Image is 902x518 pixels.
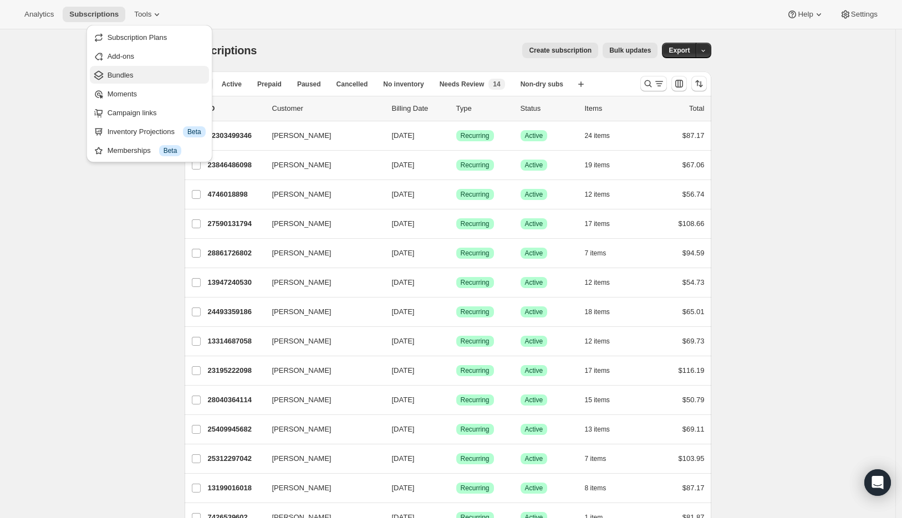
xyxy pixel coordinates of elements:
span: 8 items [585,484,607,493]
span: Active [222,80,242,89]
span: 13 items [585,425,610,434]
span: Help [798,10,813,19]
button: 24 items [585,128,622,143]
p: 28861726802 [208,248,263,259]
span: Bundles [108,71,134,79]
button: Export [662,43,696,58]
span: $108.66 [679,219,705,228]
span: 7 items [585,454,607,463]
span: Needs Review [440,80,485,89]
span: [DATE] [392,454,415,463]
p: 12303499346 [208,130,263,141]
span: Beta [164,146,177,155]
button: [PERSON_NAME] [266,450,376,468]
p: 24493359186 [208,306,263,317]
span: Subscription Plans [108,33,167,42]
span: [PERSON_NAME] [272,277,332,288]
button: 8 items [585,480,619,496]
span: [DATE] [392,307,415,316]
button: Add-ons [90,47,209,65]
span: Recurring [461,484,490,493]
span: Recurring [461,278,490,287]
div: 27590131794[PERSON_NAME][DATE]SuccessRecurringSuccessActive17 items$108.66 [208,216,705,232]
span: Export [669,46,690,55]
button: [PERSON_NAME] [266,362,376,379]
span: [PERSON_NAME] [272,394,332,406]
button: 18 items [585,304,622,320]
span: Recurring [461,396,490,404]
div: 12303499346[PERSON_NAME][DATE]SuccessRecurringSuccessActive24 items$87.17 [208,128,705,143]
span: Create subscription [529,46,592,55]
span: Recurring [461,454,490,463]
span: 15 items [585,396,610,404]
span: [PERSON_NAME] [272,189,332,200]
button: 19 items [585,157,622,173]
button: Inventory Projections [90,122,209,140]
span: Active [525,337,543,346]
div: Open Intercom Messenger [864,469,891,496]
button: [PERSON_NAME] [266,186,376,203]
span: 14 [493,80,500,89]
span: $65.01 [682,307,705,316]
span: [DATE] [392,219,415,228]
button: [PERSON_NAME] [266,244,376,262]
span: 7 items [585,249,607,258]
span: [DATE] [392,249,415,257]
span: Prepaid [257,80,282,89]
span: Recurring [461,161,490,170]
span: Active [525,425,543,434]
button: 12 items [585,275,622,290]
span: Recurring [461,219,490,228]
span: Subscriptions [69,10,119,19]
p: 13947240530 [208,277,263,288]
button: 12 items [585,187,622,202]
span: $54.73 [682,278,705,286]
span: Active [525,161,543,170]
div: 28861726802[PERSON_NAME][DATE]SuccessRecurringSuccessActive7 items$94.59 [208,245,705,261]
span: Recurring [461,366,490,375]
span: 12 items [585,278,610,287]
button: Settings [833,7,884,22]
span: $69.73 [682,337,705,345]
span: Moments [108,90,137,98]
span: Paused [297,80,321,89]
span: Active [525,366,543,375]
div: 25312297042[PERSON_NAME][DATE]SuccessRecurringSuccessActive7 items$103.95 [208,451,705,466]
span: [PERSON_NAME] [272,306,332,317]
span: $56.74 [682,190,705,198]
span: Recurring [461,249,490,258]
button: 15 items [585,392,622,408]
button: 17 items [585,216,622,232]
span: [DATE] [392,131,415,140]
div: Items [585,103,640,114]
span: Analytics [24,10,54,19]
div: 24493359186[PERSON_NAME][DATE]SuccessRecurringSuccessActive18 items$65.01 [208,304,705,320]
p: 25312297042 [208,453,263,464]
div: Type [456,103,512,114]
span: $87.17 [682,131,705,140]
div: 13199016018[PERSON_NAME][DATE]SuccessRecurringSuccessActive8 items$87.17 [208,480,705,496]
button: Help [780,7,830,22]
span: Active [525,278,543,287]
span: $50.79 [682,396,705,404]
span: $94.59 [682,249,705,257]
button: 17 items [585,363,622,378]
span: Add-ons [108,52,134,60]
span: Bulk updates [609,46,651,55]
button: Bundles [90,66,209,84]
button: Memberships [90,141,209,159]
span: Non-dry subs [521,80,563,89]
div: 25409945682[PERSON_NAME][DATE]SuccessRecurringSuccessActive13 items$69.11 [208,422,705,437]
p: 28040364114 [208,394,263,406]
div: 4746018898[PERSON_NAME][DATE]SuccessRecurringSuccessActive12 items$56.74 [208,187,705,202]
button: [PERSON_NAME] [266,215,376,233]
button: Campaign links [90,104,209,121]
span: 12 items [585,190,610,199]
span: Active [525,454,543,463]
span: $116.19 [679,366,705,375]
span: Tools [134,10,151,19]
span: Recurring [461,307,490,316]
button: Bulk updates [603,43,658,58]
p: 23195222098 [208,365,263,376]
p: 27590131794 [208,218,263,229]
